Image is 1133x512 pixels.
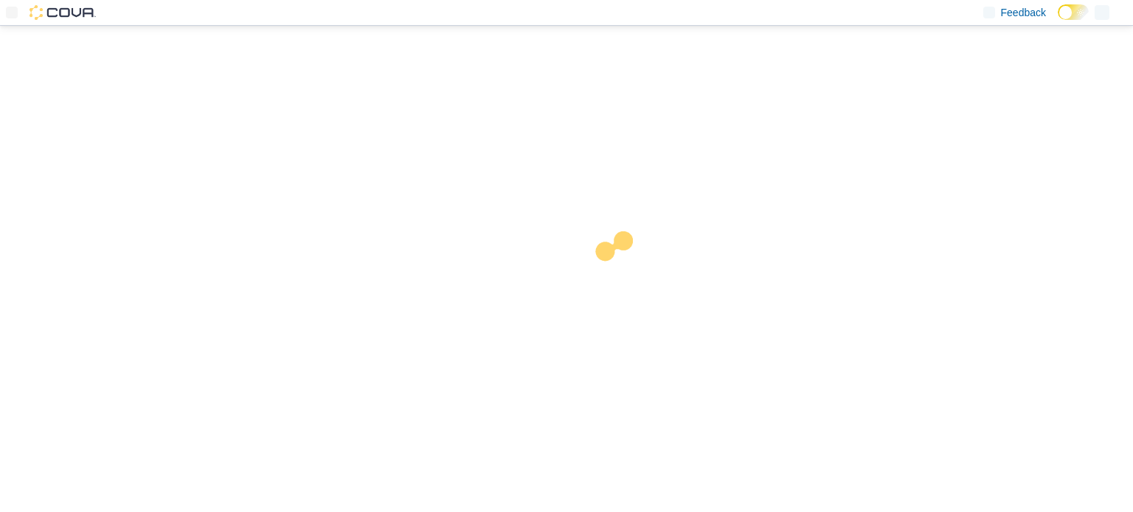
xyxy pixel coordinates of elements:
[566,220,677,331] img: cova-loader
[30,5,96,20] img: Cova
[1058,4,1089,20] input: Dark Mode
[1001,5,1046,20] span: Feedback
[1058,20,1058,21] span: Dark Mode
